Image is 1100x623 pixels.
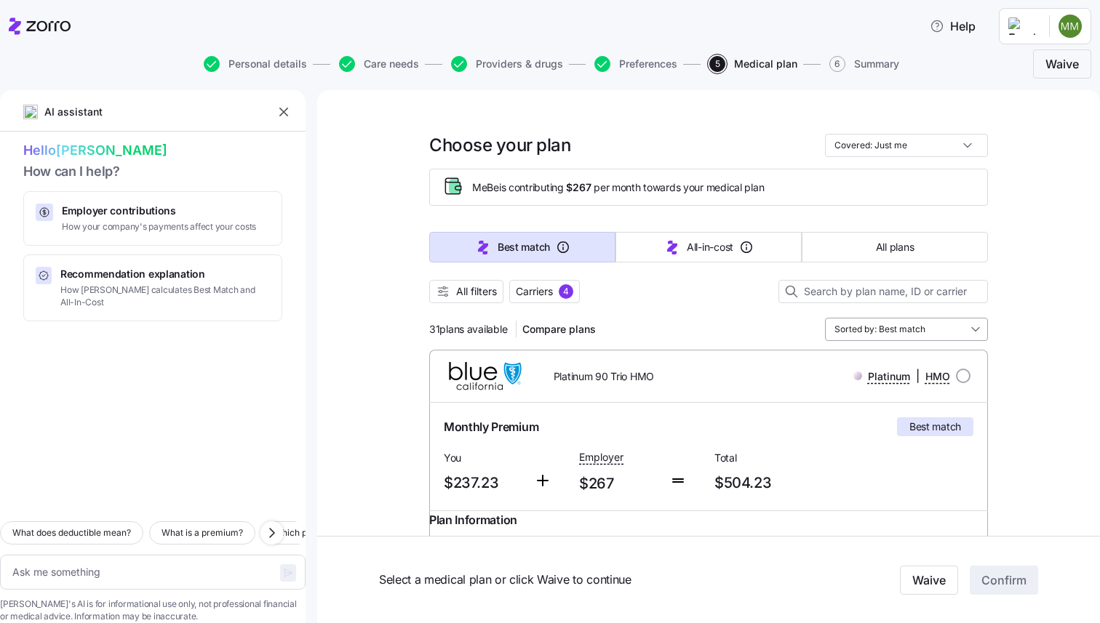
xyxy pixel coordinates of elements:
button: Carriers4 [509,280,580,303]
span: All filters [456,284,497,299]
span: Providers & drugs [476,59,563,69]
span: Medical plan [734,59,797,69]
span: Confirm [981,571,1027,589]
img: BlueShield of California [441,358,530,393]
span: Compare plans [522,322,596,337]
button: Providers & drugs [451,56,563,72]
input: Order by dropdown [825,318,988,341]
button: Care needs [339,56,419,72]
span: How your company's payments affect your costs [62,221,256,233]
button: Waive [1033,49,1091,79]
button: 6Summary [829,56,899,72]
img: ai-icon.png [23,105,38,119]
span: Plan Information [429,511,517,529]
span: $267 [566,180,591,195]
span: $504.23 [714,471,838,495]
span: How [PERSON_NAME] calculates Best Match and All-In-Cost [60,284,270,309]
button: Help [918,12,987,41]
span: Waive [912,571,946,589]
a: Personal details [201,56,307,72]
div: | [853,367,950,385]
a: 5Medical plan [706,56,797,72]
span: AI assistant [44,104,103,120]
span: Employer [579,450,623,465]
button: All filters [429,280,503,303]
a: Care needs [336,56,419,72]
span: Carriers [516,284,553,299]
button: 5Medical plan [709,56,797,72]
button: Compare plans [517,318,602,341]
button: Waive [900,566,958,595]
span: All-in-cost [687,240,733,254]
span: Monthly Premium [444,418,538,436]
button: What is a premium? [149,521,255,544]
span: Summary [854,59,899,69]
span: Hello [PERSON_NAME] [23,140,282,161]
span: Employer contributions [62,204,256,218]
span: Best match [498,240,550,254]
span: Care needs [364,59,419,69]
h1: Choose your plan [429,134,570,156]
span: 5 [709,56,725,72]
span: How can I help? [23,161,282,182]
span: 6 [829,56,845,72]
button: Personal details [204,56,307,72]
span: Preferences [619,59,677,69]
span: What does deductible mean? [12,526,131,540]
span: Select a medical plan or click Waive to continue [379,571,815,589]
button: Preferences [594,56,677,72]
button: Confirm [970,566,1038,595]
span: Help [930,17,976,35]
span: You [444,451,522,465]
img: Employer logo [1008,17,1037,35]
span: All plans [876,240,914,254]
span: $267 [579,472,658,496]
span: HMO [925,369,950,384]
span: Waive [1045,55,1079,73]
span: Best match [909,419,961,434]
span: MeBe is contributing per month towards your medical plan [472,180,764,195]
a: Preferences [591,56,677,72]
span: Platinum [868,369,910,384]
img: b870cece5bc6ae95fd76dcf9cc499b3c [1059,15,1082,38]
span: Personal details [228,59,307,69]
span: 31 plans available [429,322,507,337]
span: Platinum 90 Trio HMO [554,369,654,384]
span: $237.23 [444,471,522,495]
div: 4 [559,284,573,299]
span: What is a premium? [162,526,243,540]
a: Providers & drugs [448,56,563,72]
input: Search by plan name, ID or carrier [778,280,988,303]
span: Total [714,451,838,465]
span: Recommendation explanation [60,267,270,281]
